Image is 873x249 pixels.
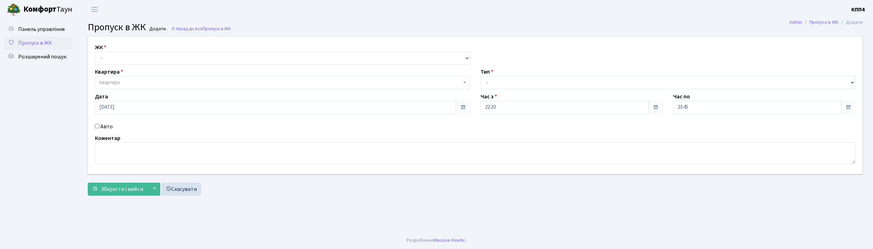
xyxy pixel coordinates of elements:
[851,6,865,13] b: КПП4
[18,53,66,61] span: Розширений пошук
[18,25,65,33] span: Панель управління
[433,237,465,244] a: Massive Kinetic
[95,68,123,76] label: Квартира
[148,26,168,32] small: Додати .
[779,15,873,30] nav: breadcrumb
[839,19,863,26] li: Додати
[95,134,120,142] label: Коментар
[171,25,231,32] a: Назад до всіхПропуск в ЖК
[481,68,493,76] label: Тип
[99,79,120,86] span: Квартира
[86,4,103,15] button: Переключити навігацію
[407,237,466,244] div: Розроблено .
[23,4,56,15] b: Комфорт
[7,3,21,17] img: logo.png
[161,183,201,196] a: Скасувати
[23,4,72,15] span: Таун
[481,93,497,101] label: Час з
[88,183,148,196] button: Зберегти і вийти
[3,36,72,50] a: Пропуск в ЖК
[203,25,231,32] span: Пропуск в ЖК
[95,93,108,101] label: Дата
[95,43,106,52] label: ЖК
[673,93,690,101] label: Час по
[3,50,72,64] a: Розширений пошук
[101,185,143,193] span: Зберегти і вийти
[789,19,802,26] a: Admin
[88,20,146,34] span: Пропуск в ЖК
[18,39,52,47] span: Пропуск в ЖК
[100,122,113,131] label: Авто
[809,19,839,26] a: Пропуск в ЖК
[3,22,72,36] a: Панель управління
[851,6,865,14] a: КПП4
